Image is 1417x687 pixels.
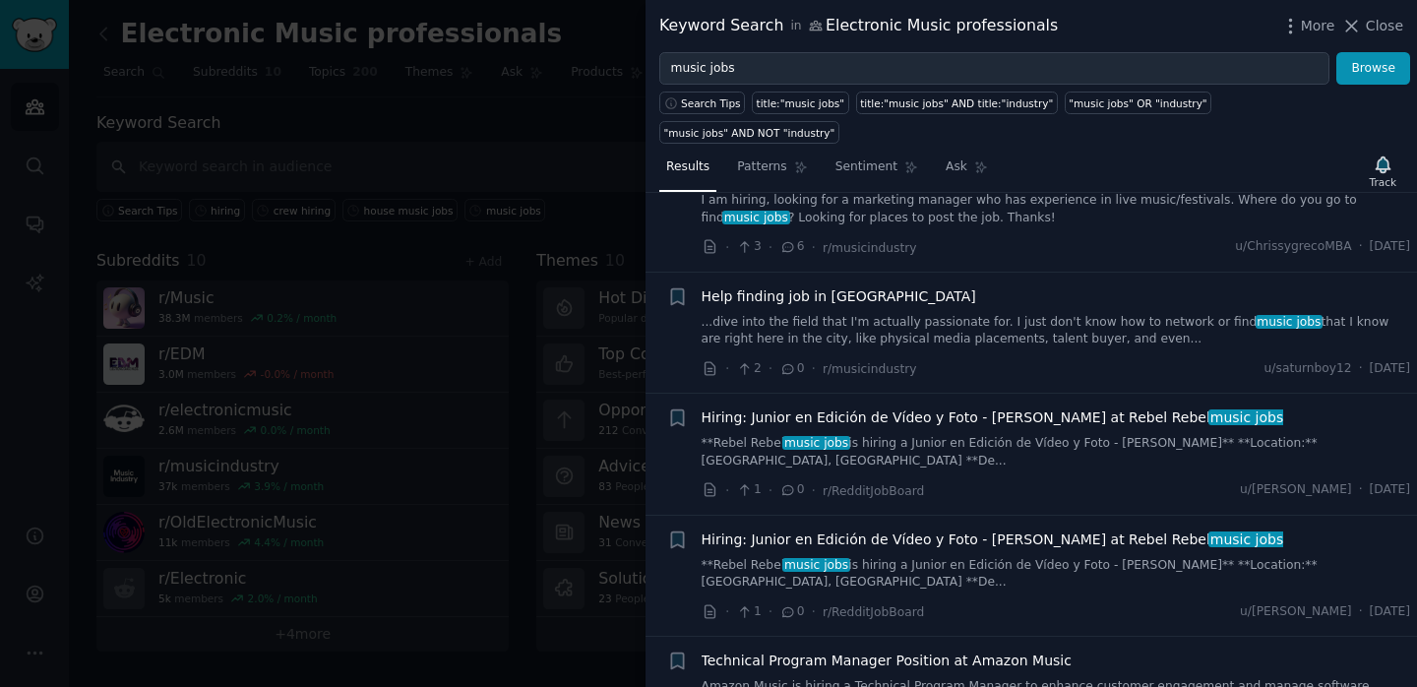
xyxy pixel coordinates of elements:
[702,407,1284,428] a: Hiring: Junior en Edición de Vídeo y Foto - [PERSON_NAME] at Rebel Rebelmusic jobs
[782,436,850,450] span: music jobs
[1370,360,1410,378] span: [DATE]
[702,557,1411,592] a: **Rebel Rebelmusic jobsis hiring a Junior en Edición de Vídeo y Foto - [PERSON_NAME]** **Location...
[702,286,976,307] a: Help finding job in [GEOGRAPHIC_DATA]
[835,158,897,176] span: Sentiment
[1363,151,1403,192] button: Track
[1208,531,1285,547] span: music jobs
[1069,96,1206,110] div: "music jobs" OR "industry"
[779,603,804,621] span: 0
[752,92,849,114] a: title:"music jobs"
[1359,481,1363,499] span: ·
[779,360,804,378] span: 0
[725,358,729,379] span: ·
[769,237,772,258] span: ·
[1240,481,1352,499] span: u/[PERSON_NAME]
[939,152,995,192] a: Ask
[725,237,729,258] span: ·
[730,152,814,192] a: Patterns
[1256,315,1324,329] span: music jobs
[946,158,967,176] span: Ask
[790,18,801,35] span: in
[1359,360,1363,378] span: ·
[659,152,716,192] a: Results
[1301,16,1335,36] span: More
[1359,603,1363,621] span: ·
[664,126,835,140] div: "music jobs" AND NOT "industry"
[702,651,1072,671] a: Technical Program Manager Position at Amazon Music
[812,601,816,622] span: ·
[823,362,917,376] span: r/musicindustry
[1370,481,1410,499] span: [DATE]
[702,407,1284,428] span: Hiring: Junior en Edición de Vídeo y Foto - [PERSON_NAME] at Rebel Rebel
[769,601,772,622] span: ·
[666,158,709,176] span: Results
[725,601,729,622] span: ·
[702,314,1411,348] a: ...dive into the field that I'm actually passionate for. I just don't know how to network or find...
[1235,238,1351,256] span: u/ChrissygrecoMBA
[779,481,804,499] span: 0
[1336,52,1410,86] button: Browse
[659,121,839,144] a: "music jobs" AND NOT "industry"
[757,96,845,110] div: title:"music jobs"
[779,238,804,256] span: 6
[823,605,924,619] span: r/RedditJobBoard
[702,435,1411,469] a: **Rebel Rebelmusic jobsis hiring a Junior en Edición de Vídeo y Foto - [PERSON_NAME]** **Location...
[681,96,741,110] span: Search Tips
[659,14,1058,38] div: Keyword Search Electronic Music professionals
[812,480,816,501] span: ·
[736,238,761,256] span: 3
[736,603,761,621] span: 1
[782,558,850,572] span: music jobs
[1065,92,1211,114] a: "music jobs" OR "industry"
[856,92,1058,114] a: title:"music jobs" AND title:"industry"
[860,96,1053,110] div: title:"music jobs" AND title:"industry"
[1370,175,1396,189] div: Track
[659,52,1329,86] input: Try a keyword related to your business
[1370,603,1410,621] span: [DATE]
[1208,409,1285,425] span: music jobs
[823,484,924,498] span: r/RedditJobBoard
[812,358,816,379] span: ·
[1359,238,1363,256] span: ·
[1341,16,1403,36] button: Close
[659,92,745,114] button: Search Tips
[1280,16,1335,36] button: More
[829,152,925,192] a: Sentiment
[736,481,761,499] span: 1
[737,158,786,176] span: Patterns
[812,237,816,258] span: ·
[702,192,1411,226] a: I am hiring, looking for a marketing manager who has experience in live music/festivals. Where do...
[1370,238,1410,256] span: [DATE]
[702,530,1284,550] a: Hiring: Junior en Edición de Vídeo y Foto - [PERSON_NAME] at Rebel Rebelmusic jobs
[1240,603,1352,621] span: u/[PERSON_NAME]
[823,241,917,255] span: r/musicindustry
[769,358,772,379] span: ·
[725,480,729,501] span: ·
[736,360,761,378] span: 2
[722,211,790,224] span: music jobs
[769,480,772,501] span: ·
[1366,16,1403,36] span: Close
[702,530,1284,550] span: Hiring: Junior en Edición de Vídeo y Foto - [PERSON_NAME] at Rebel Rebel
[1264,360,1352,378] span: u/saturnboy12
